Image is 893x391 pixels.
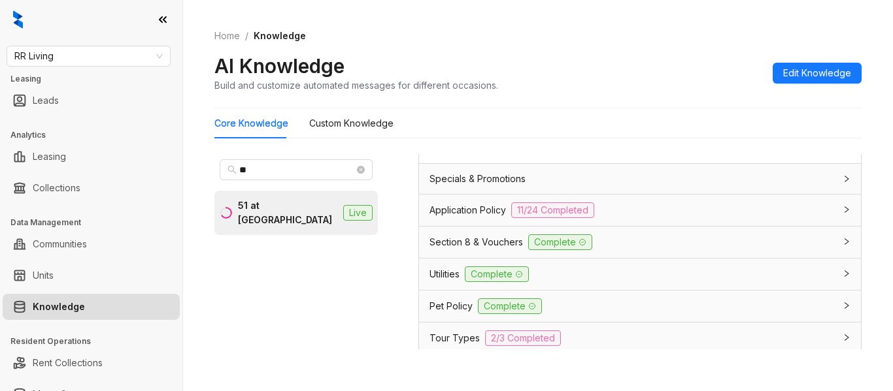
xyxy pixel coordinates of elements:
a: Knowledge [33,294,85,320]
div: Build and customize automated messages for different occasions. [214,78,498,92]
span: Complete [465,266,529,282]
a: Leads [33,87,59,114]
div: Section 8 & VouchersComplete [419,227,861,258]
div: Application Policy11/24 Completed [419,195,861,226]
a: Leasing [33,144,66,170]
span: Pet Policy [430,299,473,313]
span: Application Policy [430,203,506,217]
span: collapsed [843,270,851,277]
div: 51 at [GEOGRAPHIC_DATA] [238,198,338,227]
span: Knowledge [254,30,306,41]
a: Collections [33,175,80,201]
span: search [227,165,237,174]
div: Specials & Promotions [419,164,861,194]
span: collapsed [843,238,851,245]
h3: Data Management [10,217,182,228]
li: Leads [3,87,180,114]
span: Utilities [430,267,460,281]
span: collapsed [843,302,851,309]
div: Tour Types2/3 Completed [419,322,861,354]
span: RR Living [14,46,163,66]
a: Rent Collections [33,350,103,376]
h3: Analytics [10,129,182,141]
h2: AI Knowledge [214,54,345,78]
li: Leasing [3,144,180,170]
img: logo [13,10,23,29]
span: Specials & Promotions [430,172,526,186]
div: Custom Knowledge [309,116,394,131]
div: UtilitiesComplete [419,258,861,290]
span: Edit Knowledge [783,66,851,80]
div: Core Knowledge [214,116,288,131]
span: collapsed [843,334,851,341]
button: Edit Knowledge [773,63,862,84]
span: Live [343,205,373,221]
a: Communities [33,231,87,257]
li: Knowledge [3,294,180,320]
li: Communities [3,231,180,257]
a: Home [212,29,243,43]
span: 2/3 Completed [485,330,561,346]
span: collapsed [843,206,851,213]
li: Collections [3,175,180,201]
span: close-circle [357,166,365,174]
span: Section 8 & Vouchers [430,235,523,249]
li: / [245,29,248,43]
span: Complete [528,234,592,250]
span: 11/24 Completed [511,202,594,218]
span: Tour Types [430,331,480,345]
h3: Resident Operations [10,336,182,347]
h3: Leasing [10,73,182,85]
span: Complete [478,298,542,314]
li: Rent Collections [3,350,180,376]
li: Units [3,262,180,289]
span: collapsed [843,175,851,183]
a: Units [33,262,54,289]
div: Pet PolicyComplete [419,290,861,322]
